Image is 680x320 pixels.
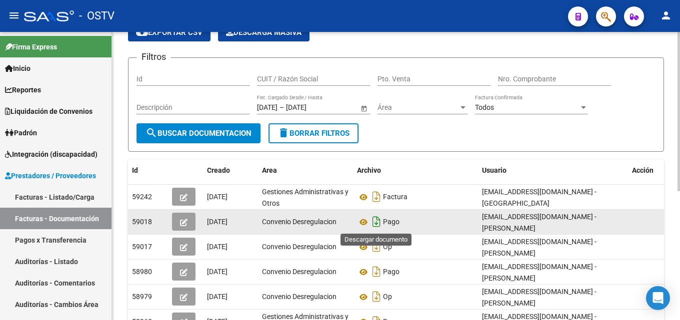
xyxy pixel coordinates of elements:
[5,41,57,52] span: Firma Express
[136,26,148,38] mat-icon: cloud_download
[277,127,289,139] mat-icon: delete
[132,243,152,251] span: 59017
[132,218,152,226] span: 59018
[145,129,251,138] span: Buscar Documentacion
[262,268,336,276] span: Convenio Desregulacion
[357,166,381,174] span: Archivo
[353,160,478,181] datatable-header-cell: Archivo
[79,5,114,27] span: - OSTV
[132,268,152,276] span: 58980
[358,103,369,113] button: Open calendar
[286,103,335,112] input: Fecha fin
[482,238,596,257] span: [EMAIL_ADDRESS][DOMAIN_NAME] - [PERSON_NAME]
[207,166,230,174] span: Creado
[660,9,672,21] mat-icon: person
[279,103,284,112] span: –
[277,129,349,138] span: Borrar Filtros
[8,9,20,21] mat-icon: menu
[145,127,157,139] mat-icon: search
[257,103,277,112] input: Fecha inicio
[207,218,227,226] span: [DATE]
[5,149,97,160] span: Integración (discapacidad)
[5,106,92,117] span: Liquidación de Convenios
[475,103,494,111] span: Todos
[632,166,653,174] span: Acción
[370,189,383,205] i: Descargar documento
[262,243,336,251] span: Convenio Desregulacion
[5,127,37,138] span: Padrón
[383,293,392,301] span: Op
[218,23,309,41] app-download-masive: Descarga masiva de comprobantes (adjuntos)
[5,84,41,95] span: Reportes
[482,288,596,307] span: [EMAIL_ADDRESS][DOMAIN_NAME] - [PERSON_NAME]
[262,293,336,301] span: Convenio Desregulacion
[482,188,596,207] span: [EMAIL_ADDRESS][DOMAIN_NAME] - [GEOGRAPHIC_DATA]
[370,239,383,255] i: Descargar documento
[262,218,336,226] span: Convenio Desregulacion
[262,166,277,174] span: Area
[136,50,171,64] h3: Filtros
[5,63,30,74] span: Inicio
[136,123,260,143] button: Buscar Documentacion
[268,123,358,143] button: Borrar Filtros
[218,23,309,41] button: Descarga Masiva
[5,170,96,181] span: Prestadores / Proveedores
[383,268,399,276] span: Pago
[482,263,596,282] span: [EMAIL_ADDRESS][DOMAIN_NAME] - [PERSON_NAME]
[132,193,152,201] span: 59242
[262,188,348,207] span: Gestiones Administrativas y Otros
[203,160,258,181] datatable-header-cell: Creado
[370,264,383,280] i: Descargar documento
[482,213,596,232] span: [EMAIL_ADDRESS][DOMAIN_NAME] - [PERSON_NAME]
[482,166,506,174] span: Usuario
[226,28,301,37] span: Descarga Masiva
[646,286,670,310] div: Open Intercom Messenger
[207,293,227,301] span: [DATE]
[383,218,399,226] span: Pago
[258,160,353,181] datatable-header-cell: Area
[207,193,227,201] span: [DATE]
[628,160,678,181] datatable-header-cell: Acción
[383,193,407,201] span: Factura
[128,23,210,41] button: Exportar CSV
[383,243,392,251] span: Op
[377,103,458,112] span: Área
[207,268,227,276] span: [DATE]
[478,160,628,181] datatable-header-cell: Usuario
[132,293,152,301] span: 58979
[207,243,227,251] span: [DATE]
[132,166,138,174] span: Id
[136,28,202,37] span: Exportar CSV
[128,160,168,181] datatable-header-cell: Id
[370,289,383,305] i: Descargar documento
[370,214,383,230] i: Descargar documento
